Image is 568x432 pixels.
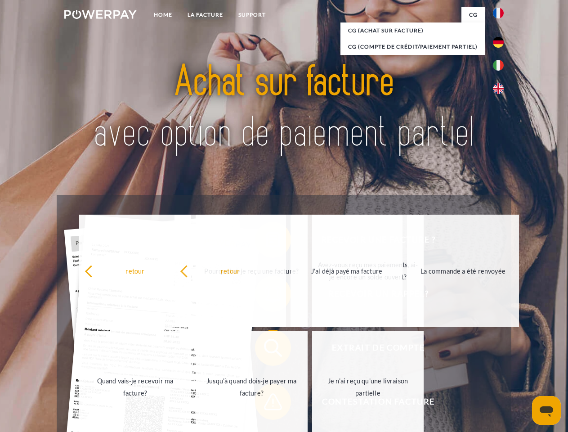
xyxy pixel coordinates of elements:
[201,375,302,399] div: Jusqu'à quand dois-je payer ma facture?
[532,396,561,425] iframe: Bouton de lancement de la fenêtre de messagerie
[493,8,504,18] img: fr
[493,37,504,48] img: de
[64,10,137,19] img: logo-powerpay-white.svg
[461,7,485,23] a: CG
[231,7,273,23] a: Support
[493,83,504,94] img: en
[85,265,186,277] div: retour
[180,265,281,277] div: retour
[180,7,231,23] a: LA FACTURE
[340,39,485,55] a: CG (Compte de crédit/paiement partiel)
[86,43,482,172] img: title-powerpay_fr.svg
[296,265,397,277] div: J'ai déjà payé ma facture
[412,265,514,277] div: La commande a été renvoyée
[340,22,485,39] a: CG (achat sur facture)
[146,7,180,23] a: Home
[318,375,419,399] div: Je n'ai reçu qu'une livraison partielle
[493,60,504,71] img: it
[85,375,186,399] div: Quand vais-je recevoir ma facture?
